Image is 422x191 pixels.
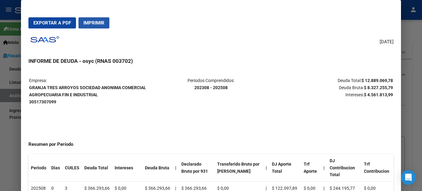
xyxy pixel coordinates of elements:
[28,141,393,148] h4: Resumen por Período
[301,154,321,182] th: Trf Aporte
[401,170,416,185] div: Open Intercom Messenger
[62,154,82,182] th: CUILES
[29,85,146,104] strong: GRANJA TRES ARROYOS SOCIEDAD ANONIMA COMERCIAL AGROPECUARIA FIN E INDUSTRIAL 30517307099
[380,38,394,46] span: [DATE]
[82,154,112,182] th: Deuda Total
[215,154,264,182] th: Transferido Bruto por [PERSON_NAME]
[83,20,104,26] span: Imprimir
[28,154,49,182] th: Periodo
[361,154,393,182] th: Trf Contribucion
[194,85,228,90] strong: 202308 - 202508
[173,154,179,182] th: |
[28,17,76,28] button: Exportar a PDF
[364,92,393,97] strong: $ 4.561.813,99
[142,154,173,182] th: Deuda Bruta
[321,154,327,182] th: |
[49,154,62,182] th: Dias
[272,77,393,98] p: Deuda Total: Deuda Bruta: Intereses:
[112,154,142,182] th: Intereses
[29,77,150,105] p: Empresa:
[364,85,393,90] strong: $ 8.327.255,79
[179,154,214,182] th: Declarado Bruto por 931
[361,78,393,83] strong: $ 12.889.069,78
[327,154,362,182] th: DJ Contribucion Total
[150,77,271,91] p: Periodos Comprendidos:
[269,154,301,182] th: DJ Aporte Total
[78,17,109,28] button: Imprimir
[33,20,71,26] span: Exportar a PDF
[28,57,393,65] h3: INFORME DE DEUDA - osyc (RNAS 003702)
[263,154,269,182] th: |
